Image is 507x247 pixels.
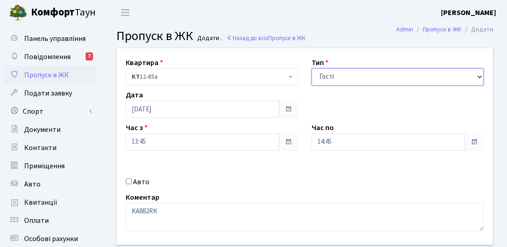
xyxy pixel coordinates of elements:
label: Коментар [126,192,159,203]
a: Контакти [5,139,96,157]
label: Дата [126,90,143,101]
span: Пропуск в ЖК [268,34,306,42]
span: Документи [24,125,61,135]
b: [PERSON_NAME] [441,8,496,18]
span: Оплати [24,216,49,226]
span: Авто [24,179,41,189]
span: Особові рахунки [24,234,78,244]
label: Час по [312,122,334,133]
small: Додати . [196,35,222,42]
label: Авто [133,176,149,187]
span: Повідомлення [24,52,71,62]
nav: breadcrumb [383,20,507,39]
a: Повідомлення7 [5,48,96,66]
li: Додати [461,25,493,35]
a: Пропуск в ЖК [423,25,461,34]
img: logo.png [9,4,27,22]
button: Переключити навігацію [114,5,137,20]
a: Назад до всіхПропуск в ЖК [226,34,306,42]
b: Комфорт [31,5,75,20]
a: Панель управління [5,30,96,48]
div: 7 [86,52,93,60]
b: КТ [132,72,140,81]
a: Подати заявку [5,84,96,102]
label: Тип [312,57,328,68]
label: Квартира [126,57,163,68]
span: Приміщення [24,161,65,171]
a: Admin [396,25,413,34]
span: Подати заявку [24,88,72,98]
span: Панель управління [24,34,86,44]
span: <b>КТ</b>&nbsp;&nbsp;&nbsp;&nbsp;12-85а [132,72,287,81]
a: Квитанції [5,193,96,212]
label: Час з [126,122,148,133]
a: Авто [5,175,96,193]
a: [PERSON_NAME] [441,7,496,18]
span: Таун [31,5,96,20]
span: Квитанції [24,197,57,207]
a: Документи [5,121,96,139]
span: Пропуск в ЖК [116,27,193,45]
a: Спорт [5,102,96,121]
span: Пропуск в ЖК [24,70,69,80]
a: Пропуск в ЖК [5,66,96,84]
span: <b>КТ</b>&nbsp;&nbsp;&nbsp;&nbsp;12-85а [126,68,298,86]
a: Приміщення [5,157,96,175]
span: Контакти [24,143,56,153]
a: Оплати [5,212,96,230]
